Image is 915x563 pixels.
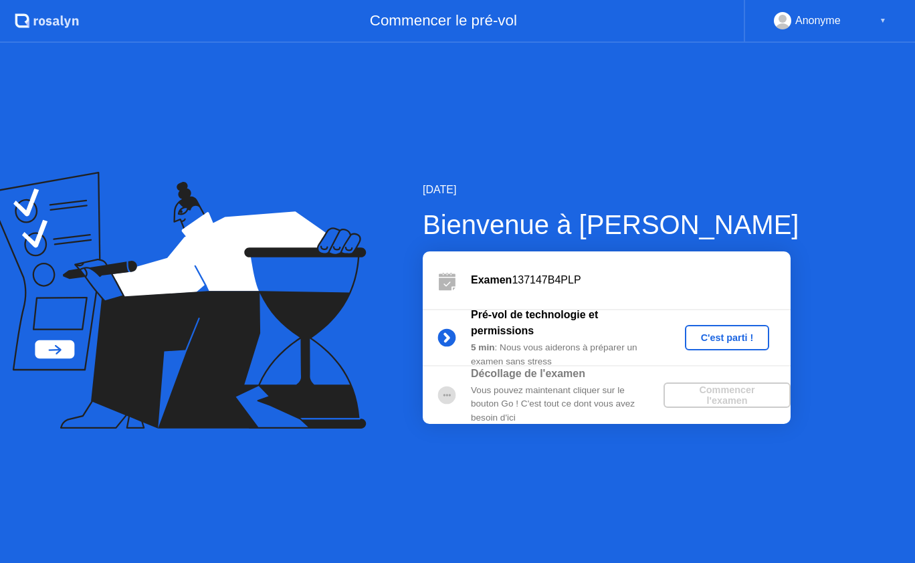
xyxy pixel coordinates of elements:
div: Vous pouvez maintenant cliquer sur le bouton Go ! C'est tout ce dont vous avez besoin d'ici [471,384,664,425]
div: [DATE] [423,182,799,198]
b: Décollage de l'examen [471,368,585,379]
div: Bienvenue à [PERSON_NAME] [423,205,799,245]
div: Commencer l'examen [669,384,785,406]
b: 5 min [471,342,495,352]
b: Examen [471,274,512,286]
div: 137147B4PLP [471,272,791,288]
div: C'est parti ! [690,332,765,343]
div: : Nous vous aiderons à préparer un examen sans stress [471,341,664,368]
button: C'est parti ! [685,325,770,350]
div: ▼ [880,12,886,29]
b: Pré-vol de technologie et permissions [471,309,598,336]
div: Anonyme [795,12,841,29]
button: Commencer l'examen [664,382,791,408]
